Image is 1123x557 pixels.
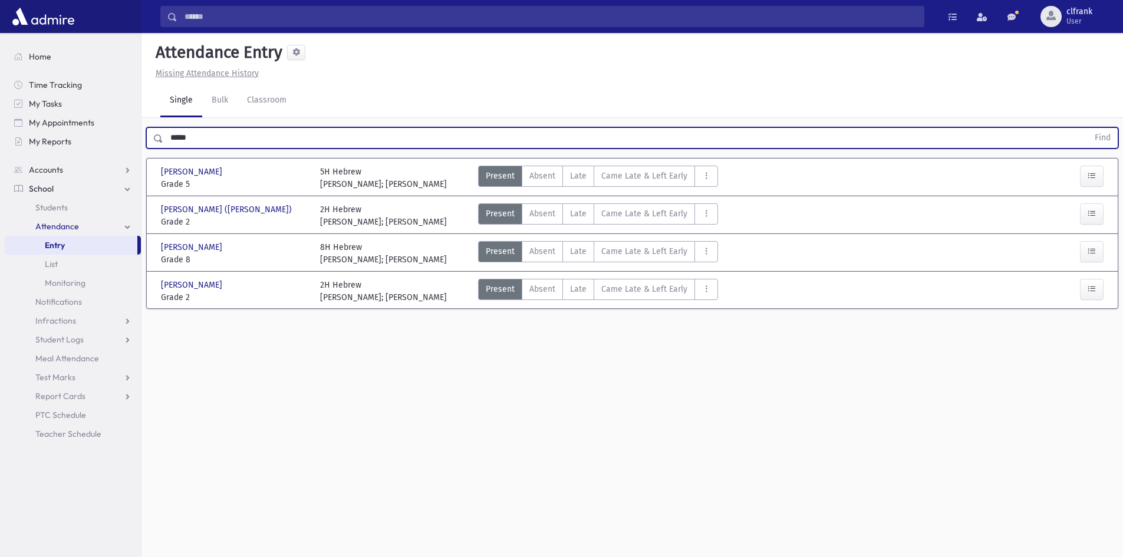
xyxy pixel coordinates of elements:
[478,166,718,190] div: AttTypes
[35,353,99,364] span: Meal Attendance
[5,292,141,311] a: Notifications
[5,75,141,94] a: Time Tracking
[5,113,141,132] a: My Appointments
[5,236,137,255] a: Entry
[478,241,718,266] div: AttTypes
[35,296,82,307] span: Notifications
[29,80,82,90] span: Time Tracking
[29,164,63,175] span: Accounts
[35,429,101,439] span: Teacher Schedule
[151,42,282,62] h5: Attendance Entry
[601,207,687,220] span: Came Late & Left Early
[5,424,141,443] a: Teacher Schedule
[486,245,515,258] span: Present
[5,368,141,387] a: Test Marks
[45,278,85,288] span: Monitoring
[29,51,51,62] span: Home
[320,279,447,304] div: 2H Hebrew [PERSON_NAME]; [PERSON_NAME]
[161,166,225,178] span: [PERSON_NAME]
[320,166,447,190] div: 5H Hebrew [PERSON_NAME]; [PERSON_NAME]
[29,136,71,147] span: My Reports
[161,279,225,291] span: [PERSON_NAME]
[35,372,75,383] span: Test Marks
[9,5,77,28] img: AdmirePro
[5,179,141,198] a: School
[570,283,587,295] span: Late
[529,283,555,295] span: Absent
[5,47,141,66] a: Home
[5,273,141,292] a: Monitoring
[35,391,85,401] span: Report Cards
[5,387,141,406] a: Report Cards
[5,330,141,349] a: Student Logs
[478,203,718,228] div: AttTypes
[35,315,76,326] span: Infractions
[1066,7,1092,17] span: clfrank
[5,349,141,368] a: Meal Attendance
[570,245,587,258] span: Late
[601,170,687,182] span: Came Late & Left Early
[45,240,65,251] span: Entry
[478,279,718,304] div: AttTypes
[35,221,79,232] span: Attendance
[601,283,687,295] span: Came Late & Left Early
[151,68,259,78] a: Missing Attendance History
[5,406,141,424] a: PTC Schedule
[160,84,202,117] a: Single
[486,283,515,295] span: Present
[5,160,141,179] a: Accounts
[161,241,225,253] span: [PERSON_NAME]
[161,216,308,228] span: Grade 2
[45,259,58,269] span: List
[5,132,141,151] a: My Reports
[35,202,68,213] span: Students
[320,241,447,266] div: 8H Hebrew [PERSON_NAME]; [PERSON_NAME]
[29,117,94,128] span: My Appointments
[529,207,555,220] span: Absent
[161,178,308,190] span: Grade 5
[529,170,555,182] span: Absent
[29,98,62,109] span: My Tasks
[202,84,238,117] a: Bulk
[601,245,687,258] span: Came Late & Left Early
[486,207,515,220] span: Present
[161,291,308,304] span: Grade 2
[570,207,587,220] span: Late
[161,203,294,216] span: [PERSON_NAME] ([PERSON_NAME])
[320,203,447,228] div: 2H Hebrew [PERSON_NAME]; [PERSON_NAME]
[5,311,141,330] a: Infractions
[156,68,259,78] u: Missing Attendance History
[5,255,141,273] a: List
[5,198,141,217] a: Students
[177,6,924,27] input: Search
[35,334,84,345] span: Student Logs
[486,170,515,182] span: Present
[1066,17,1092,26] span: User
[5,94,141,113] a: My Tasks
[5,217,141,236] a: Attendance
[161,253,308,266] span: Grade 8
[529,245,555,258] span: Absent
[570,170,587,182] span: Late
[29,183,54,194] span: School
[1088,128,1118,148] button: Find
[238,84,296,117] a: Classroom
[35,410,86,420] span: PTC Schedule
